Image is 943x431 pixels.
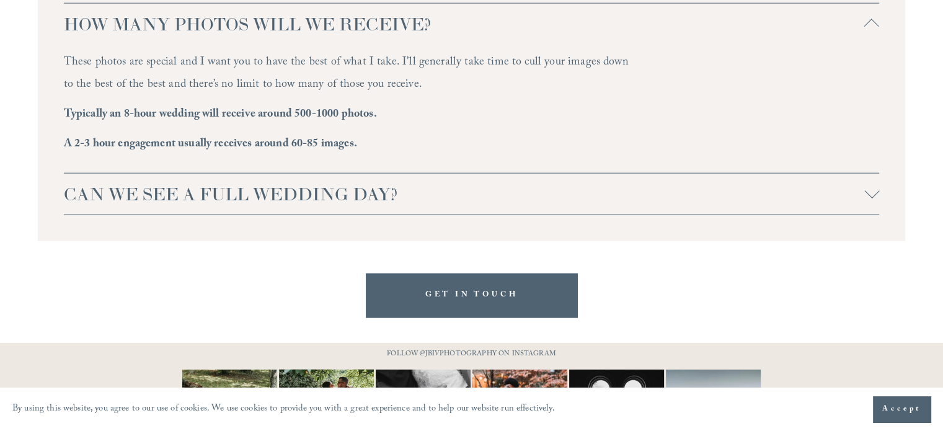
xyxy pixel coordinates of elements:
[64,183,865,205] span: CAN WE SEE A FULL WEDDING DAY?
[64,135,357,154] strong: A 2-3 hour engagement usually receives around 60-85 images.
[64,13,865,35] span: HOW MANY PHOTOS WILL WE RECEIVE?
[882,403,921,415] span: Accept
[64,52,635,97] p: These photos are special and I want you to have the best of what I take. I’ll generally take time...
[366,273,578,318] a: GET IN TOUCH
[363,348,580,362] p: FOLLOW @JBIVPHOTOGRAPHY ON INSTAGRAM
[64,174,880,215] button: CAN WE SEE A FULL WEDDING DAY?
[64,45,880,173] div: HOW MANY PHOTOS WILL WE RECEIVE?
[12,401,555,419] p: By using this website, you agree to our use of cookies. We use cookies to provide you with a grea...
[873,396,931,422] button: Accept
[64,4,880,45] button: HOW MANY PHOTOS WILL WE RECEIVE?
[64,105,377,125] strong: Typically an 8-hour wedding will receive around 500-1000 photos.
